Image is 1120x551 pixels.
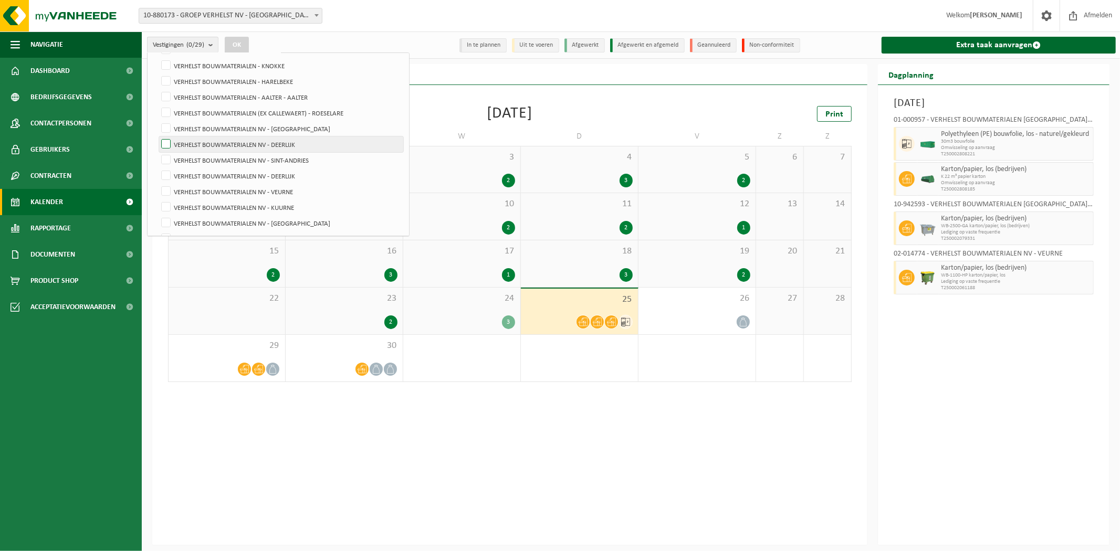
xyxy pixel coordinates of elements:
[894,250,1094,261] div: 02-014774 - VERHELST BOUWMATERIALEN NV - VEURNE
[30,294,116,320] span: Acceptatievoorwaarden
[920,175,936,183] img: HK-XK-22-GN-00
[638,127,756,146] td: V
[159,152,403,168] label: VERHELST BOUWMATERIALEN NV - SINT-ANDRIES
[502,221,515,235] div: 2
[384,268,397,282] div: 3
[737,174,750,187] div: 2
[941,236,1091,242] span: T250002079331
[159,199,403,215] label: VERHELST BOUWMATERIALEN NV - KUURNE
[644,246,750,257] span: 19
[30,31,63,58] span: Navigatie
[941,279,1091,285] span: Lediging op vaste frequentie
[139,8,322,24] span: 10-880173 - GROEP VERHELST NV - OOSTENDE
[30,215,71,241] span: Rapportage
[409,152,515,163] span: 3
[521,127,638,146] td: D
[30,163,71,189] span: Contracten
[30,84,92,110] span: Bedrijfsgegevens
[644,152,750,163] span: 5
[30,58,70,84] span: Dashboard
[291,293,397,304] span: 23
[159,215,403,231] label: VERHELST BOUWMATERIALEN NV - [GEOGRAPHIC_DATA]
[30,136,70,163] span: Gebruikers
[225,37,249,54] button: OK
[564,38,605,52] li: Afgewerkt
[804,127,852,146] td: Z
[174,340,280,352] span: 29
[644,198,750,210] span: 12
[159,136,403,152] label: VERHELST BOUWMATERIALEN NV - DEERLIJK
[174,293,280,304] span: 22
[737,268,750,282] div: 2
[894,96,1094,111] h3: [DATE]
[761,152,798,163] span: 6
[920,220,936,236] img: WB-2500-GAL-GY-01
[809,198,846,210] span: 14
[920,270,936,285] img: WB-1100-HPE-GN-50
[502,174,515,187] div: 2
[159,121,403,136] label: VERHELST BOUWMATERIALEN NV - [GEOGRAPHIC_DATA]
[756,127,804,146] td: Z
[941,285,1091,291] span: T250002061188
[941,223,1091,229] span: WB-2500-GA karton/papier, los (bedrijven)
[403,127,521,146] td: W
[409,198,515,210] span: 10
[644,293,750,304] span: 26
[30,241,75,268] span: Documenten
[526,152,633,163] span: 4
[459,38,507,52] li: In te plannen
[761,246,798,257] span: 20
[487,106,533,122] div: [DATE]
[970,12,1022,19] strong: [PERSON_NAME]
[761,198,798,210] span: 13
[267,268,280,282] div: 2
[941,180,1091,186] span: Omwisseling op aanvraag
[610,38,685,52] li: Afgewerkt en afgemeld
[690,38,737,52] li: Geannuleerd
[620,268,633,282] div: 3
[409,246,515,257] span: 17
[941,130,1091,139] span: Polyethyleen (PE) bouwfolie, los - naturel/gekleurd
[894,116,1094,127] div: 01-000957 - VERHELST BOUWMATERIALEN [GEOGRAPHIC_DATA] - [GEOGRAPHIC_DATA]
[941,151,1091,157] span: T250002808221
[153,37,204,53] span: Vestigingen
[737,221,750,235] div: 1
[941,229,1091,236] span: Lediging op vaste frequentie
[159,89,403,105] label: VERHELST BOUWMATERIALEN - AALTER - AALTER
[920,140,936,148] img: HK-XC-30-GN-00
[620,174,633,187] div: 3
[809,293,846,304] span: 28
[159,58,403,73] label: VERHELST BOUWMATERIALEN - KNOKKE
[159,73,403,89] label: VERHELST BOUWMATERIALEN - HARELBEKE
[809,152,846,163] span: 7
[291,246,397,257] span: 16
[526,198,633,210] span: 11
[502,315,515,329] div: 3
[409,293,515,304] span: 24
[159,168,403,184] label: VERHELST BOUWMATERIALEN NV - DEERLIJK
[809,246,846,257] span: 21
[139,8,322,23] span: 10-880173 - GROEP VERHELST NV - OOSTENDE
[384,315,397,329] div: 2
[941,145,1091,151] span: Omwisseling op aanvraag
[502,268,515,282] div: 1
[882,37,1116,54] a: Extra taak aanvragen
[174,246,280,257] span: 15
[30,268,78,294] span: Product Shop
[941,272,1091,279] span: WB-1100-HP karton/papier, los
[159,105,403,121] label: VERHELST BOUWMATERIALEN (EX CALLEWAERT) - ROESELARE
[761,293,798,304] span: 27
[147,37,218,52] button: Vestigingen(0/29)
[817,106,852,122] a: Print
[30,189,63,215] span: Kalender
[512,38,559,52] li: Uit te voeren
[894,201,1094,211] div: 10-942593 - VERHELST BOUWMATERIALEN [GEOGRAPHIC_DATA] - [GEOGRAPHIC_DATA]
[30,110,91,136] span: Contactpersonen
[878,64,944,84] h2: Dagplanning
[941,264,1091,272] span: Karton/papier, los (bedrijven)
[526,294,633,305] span: 25
[941,174,1091,180] span: K 22 m³ papier karton
[526,246,633,257] span: 18
[941,186,1091,193] span: T250002808185
[941,139,1091,145] span: 30m3 bouwfolie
